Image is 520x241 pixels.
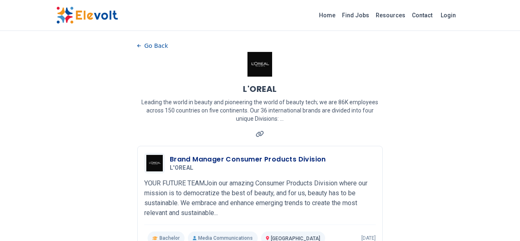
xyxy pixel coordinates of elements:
button: Go Back [137,40,168,52]
p: Leading the world in beauty and pioneering the world of beauty tech; we are 86K employees across ... [137,98,383,123]
h1: L'OREAL [243,83,277,95]
a: Find Jobs [339,9,372,22]
img: L'OREAL [146,155,163,171]
a: Contact [409,9,436,22]
a: Home [316,9,339,22]
img: L'OREAL [247,52,272,77]
span: L'OREAL [170,164,193,172]
h3: Brand Manager Consumer Products Division [170,154,326,164]
p: YOUR FUTURE TEAMJoin our amazing Consumer Products Division where our mission is to democratize t... [144,178,376,218]
img: Elevolt [56,7,118,24]
a: Resources [372,9,409,22]
a: Login [436,7,461,23]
